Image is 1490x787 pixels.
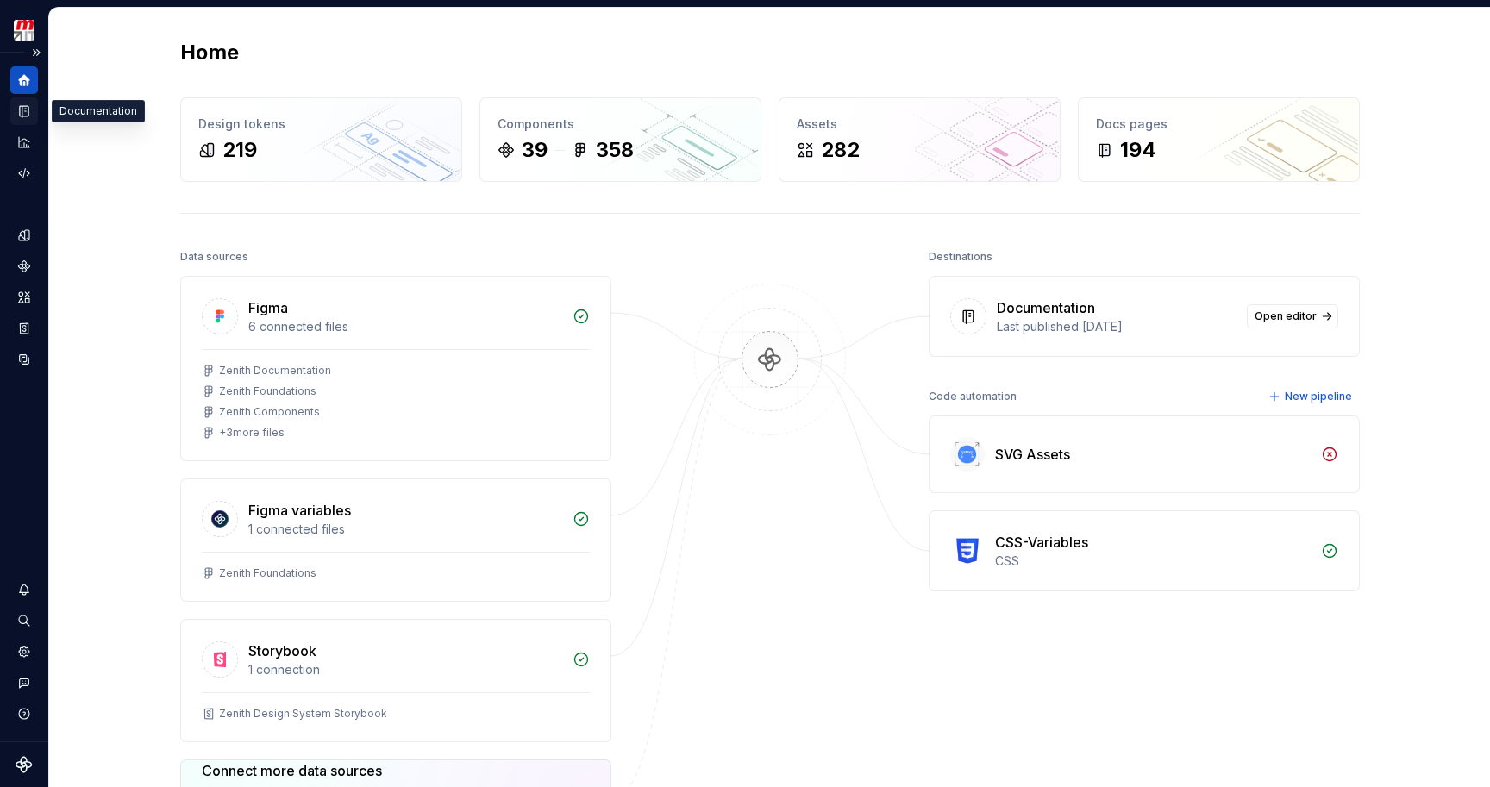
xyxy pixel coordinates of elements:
a: Design tokens219 [180,97,462,182]
div: 282 [821,136,860,164]
a: Documentation [10,97,38,125]
a: Assets282 [779,97,1061,182]
div: Figma variables [248,500,351,521]
button: New pipeline [1263,384,1360,409]
a: Data sources [10,346,38,373]
a: Storybook1 connectionZenith Design System Storybook [180,619,611,742]
div: Zenith Foundations [219,384,316,398]
div: 1 connected files [248,521,562,538]
a: Open editor [1247,304,1338,328]
a: Storybook stories [10,315,38,342]
button: Notifications [10,576,38,603]
img: e95d57dd-783c-4905-b3fc-0c5af85c8823.png [14,20,34,41]
a: Figma variables1 connected filesZenith Foundations [180,478,611,602]
div: Documentation [997,297,1095,318]
div: CSS [995,553,1311,570]
div: Data sources [180,245,248,269]
div: Destinations [929,245,992,269]
span: New pipeline [1285,390,1352,403]
a: Settings [10,638,38,665]
h2: Home [180,39,239,66]
a: Components39358 [479,97,761,182]
a: Home [10,66,38,94]
a: Figma6 connected filesZenith DocumentationZenith FoundationsZenith Components+3more files [180,276,611,461]
div: Code automation [929,384,1017,409]
div: 194 [1120,136,1156,164]
div: Storybook [248,640,316,661]
div: CSS-Variables [995,532,1088,553]
a: Assets [10,284,38,311]
span: Open editor [1255,309,1317,323]
a: Design tokens [10,222,38,249]
div: Last published [DATE] [997,318,1236,335]
button: Search ⌘K [10,607,38,634]
div: 358 [596,136,634,164]
div: Assets [797,116,1042,133]
svg: Supernova Logo [16,756,33,773]
div: Docs pages [1096,116,1342,133]
a: Analytics [10,128,38,156]
div: Zenith Documentation [219,364,331,378]
div: 39 [522,136,548,164]
a: Code automation [10,159,38,187]
div: SVG Assets [995,444,1070,465]
div: 1 connection [248,661,562,678]
div: Documentation [52,100,145,122]
div: Components [498,116,743,133]
div: Figma [248,297,288,318]
div: Connect more data sources [202,760,444,781]
button: Expand sidebar [24,41,48,65]
div: 219 [222,136,257,164]
div: Zenith Foundations [219,566,316,580]
button: Contact support [10,669,38,696]
a: Docs pages194 [1078,97,1360,182]
a: Components [10,253,38,280]
div: Zenith Design System Storybook [219,707,387,721]
div: + 3 more files [219,426,285,440]
div: Zenith Components [219,405,320,419]
div: 6 connected files [248,318,562,335]
div: Design tokens [198,116,444,133]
